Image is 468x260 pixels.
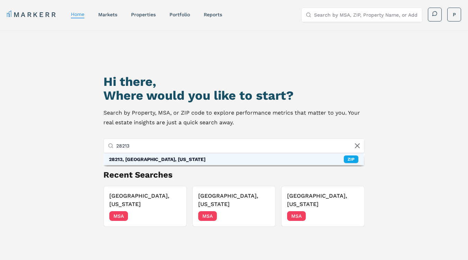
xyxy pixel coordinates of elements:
[109,156,205,163] div: 28213, [GEOGRAPHIC_DATA], [US_STATE]
[109,192,181,208] h3: [GEOGRAPHIC_DATA], [US_STATE]
[344,155,358,163] div: ZIP
[103,186,187,227] button: [GEOGRAPHIC_DATA], [US_STATE]MSA[DATE]
[103,153,364,165] div: ZIP: 28213, Charlotte, North Carolina
[447,8,461,21] button: P
[103,89,365,102] h2: Where would you like to start?
[165,213,181,219] span: [DATE]
[204,12,222,17] a: reports
[314,8,418,22] input: Search by MSA, ZIP, Property Name, or Address
[103,169,365,180] h2: Recent Searches
[116,139,360,153] input: Search by MSA, ZIP, Property Name, or Address
[109,211,128,221] span: MSA
[103,75,365,89] h1: Hi there,
[169,12,190,17] a: Portfolio
[192,186,276,227] button: [GEOGRAPHIC_DATA], [US_STATE]MSA[DATE]
[287,211,306,221] span: MSA
[281,186,365,227] button: [GEOGRAPHIC_DATA], [US_STATE]MSA[DATE]
[287,192,359,208] h3: [GEOGRAPHIC_DATA], [US_STATE]
[198,211,217,221] span: MSA
[131,12,156,17] a: properties
[198,192,270,208] h3: [GEOGRAPHIC_DATA], [US_STATE]
[103,108,365,127] p: Search by Property, MSA, or ZIP code to explore performance metrics that matter to you. Your real...
[453,11,456,18] span: P
[98,12,117,17] a: markets
[343,213,359,219] span: [DATE]
[103,153,364,165] div: Suggestions
[7,10,57,19] a: MARKERR
[254,213,270,219] span: [DATE]
[71,11,84,17] a: home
